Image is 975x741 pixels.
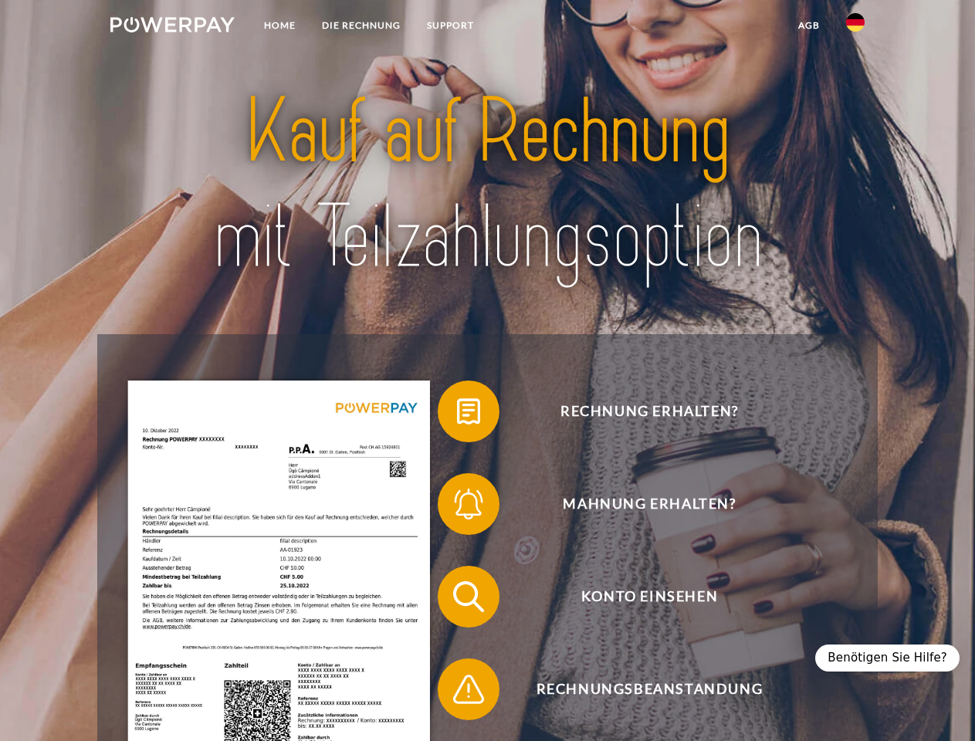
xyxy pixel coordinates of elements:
button: Mahnung erhalten? [438,473,839,535]
span: Mahnung erhalten? [460,473,838,535]
a: Home [251,12,309,39]
div: Benötigen Sie Hilfe? [815,645,960,672]
img: title-powerpay_de.svg [147,74,828,296]
button: Rechnungsbeanstandung [438,658,839,720]
button: Konto einsehen [438,566,839,628]
button: Rechnung erhalten? [438,381,839,442]
img: logo-powerpay-white.svg [110,17,235,32]
img: qb_bell.svg [449,485,488,523]
span: Konto einsehen [460,566,838,628]
a: agb [785,12,833,39]
img: qb_search.svg [449,577,488,616]
img: qb_warning.svg [449,670,488,709]
span: Rechnung erhalten? [460,381,838,442]
img: de [846,13,865,32]
span: Rechnungsbeanstandung [460,658,838,720]
a: DIE RECHNUNG [309,12,414,39]
a: SUPPORT [414,12,487,39]
img: qb_bill.svg [449,392,488,431]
